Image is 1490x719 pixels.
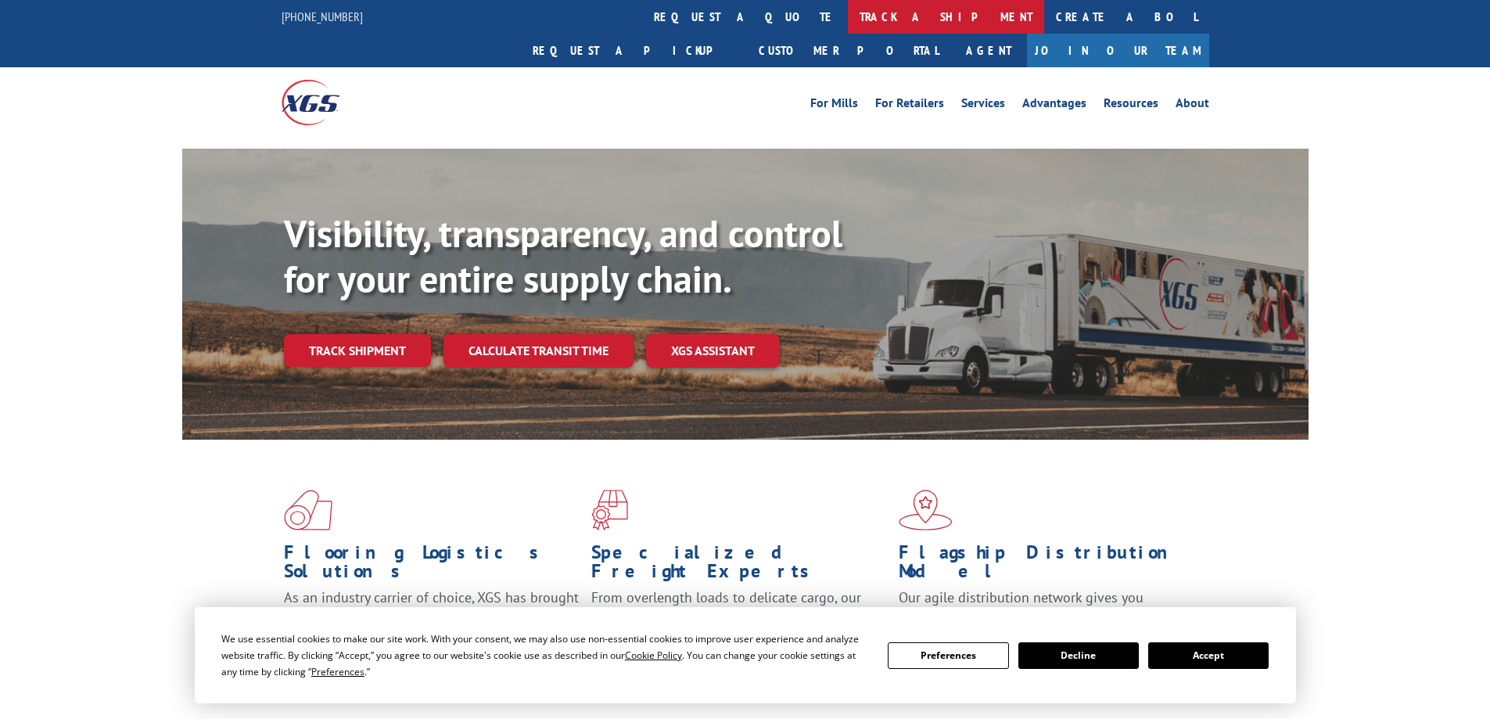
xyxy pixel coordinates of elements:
b: Visibility, transparency, and control for your entire supply chain. [284,209,842,303]
img: xgs-icon-total-supply-chain-intelligence-red [284,490,332,530]
a: About [1176,97,1209,114]
img: xgs-icon-focused-on-flooring-red [591,490,628,530]
a: Track shipment [284,334,431,367]
h1: Specialized Freight Experts [591,543,887,588]
span: Our agile distribution network gives you nationwide inventory management on demand. [899,588,1187,625]
img: xgs-icon-flagship-distribution-model-red [899,490,953,530]
a: Request a pickup [521,34,747,67]
a: [PHONE_NUMBER] [282,9,363,24]
a: For Retailers [875,97,944,114]
button: Preferences [888,642,1008,669]
a: For Mills [810,97,858,114]
div: We use essential cookies to make our site work. With your consent, we may also use non-essential ... [221,631,869,680]
button: Decline [1018,642,1139,669]
a: Join Our Team [1027,34,1209,67]
a: Services [961,97,1005,114]
span: As an industry carrier of choice, XGS has brought innovation and dedication to flooring logistics... [284,588,579,644]
a: Customer Portal [747,34,950,67]
span: Cookie Policy [625,649,682,662]
a: Agent [950,34,1027,67]
a: Calculate transit time [443,334,634,368]
a: XGS ASSISTANT [646,334,780,368]
h1: Flagship Distribution Model [899,543,1194,588]
button: Accept [1148,642,1269,669]
span: Preferences [311,665,364,678]
h1: Flooring Logistics Solutions [284,543,580,588]
a: Resources [1104,97,1158,114]
a: Advantages [1022,97,1086,114]
div: Cookie Consent Prompt [195,607,1296,703]
p: From overlength loads to delicate cargo, our experienced staff knows the best way to move your fr... [591,588,887,658]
